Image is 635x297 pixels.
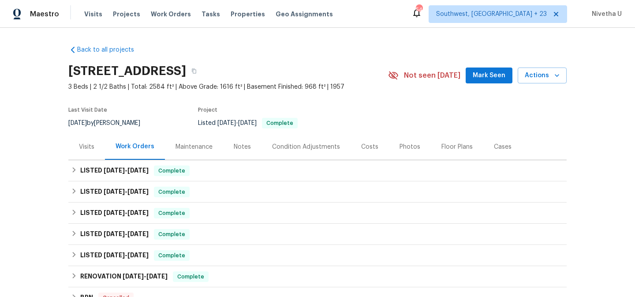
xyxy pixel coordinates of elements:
[155,166,189,175] span: Complete
[104,231,149,237] span: -
[84,10,102,19] span: Visits
[68,45,153,54] a: Back to all projects
[80,208,149,218] h6: LISTED
[202,11,220,17] span: Tasks
[436,10,547,19] span: Southwest, [GEOGRAPHIC_DATA] + 23
[68,224,567,245] div: LISTED [DATE]-[DATE]Complete
[146,273,168,279] span: [DATE]
[466,68,512,84] button: Mark Seen
[231,10,265,19] span: Properties
[361,143,378,151] div: Costs
[186,63,202,79] button: Copy Address
[80,229,149,240] h6: LISTED
[104,210,125,216] span: [DATE]
[473,70,505,81] span: Mark Seen
[68,67,186,75] h2: [STREET_ADDRESS]
[113,10,140,19] span: Projects
[155,251,189,260] span: Complete
[155,230,189,239] span: Complete
[104,167,149,173] span: -
[104,188,125,195] span: [DATE]
[238,120,257,126] span: [DATE]
[174,272,208,281] span: Complete
[404,71,460,80] span: Not seen [DATE]
[30,10,59,19] span: Maestro
[68,181,567,203] div: LISTED [DATE]-[DATE]Complete
[441,143,473,151] div: Floor Plans
[123,273,168,279] span: -
[518,68,567,84] button: Actions
[79,143,94,151] div: Visits
[80,187,149,197] h6: LISTED
[68,266,567,287] div: RENOVATION [DATE]-[DATE]Complete
[416,5,422,14] div: 542
[234,143,251,151] div: Notes
[127,252,149,258] span: [DATE]
[68,83,388,91] span: 3 Beds | 2 1/2 Baths | Total: 2584 ft² | Above Grade: 1616 ft² | Basement Finished: 968 ft² | 1957
[104,231,125,237] span: [DATE]
[198,120,298,126] span: Listed
[127,231,149,237] span: [DATE]
[104,210,149,216] span: -
[68,203,567,224] div: LISTED [DATE]-[DATE]Complete
[104,188,149,195] span: -
[80,165,149,176] h6: LISTED
[123,273,144,279] span: [DATE]
[155,188,189,196] span: Complete
[127,188,149,195] span: [DATE]
[272,143,340,151] div: Condition Adjustments
[104,252,125,258] span: [DATE]
[176,143,213,151] div: Maintenance
[104,252,149,258] span: -
[127,167,149,173] span: [DATE]
[80,250,149,261] h6: LISTED
[68,245,567,266] div: LISTED [DATE]-[DATE]Complete
[217,120,257,126] span: -
[217,120,236,126] span: [DATE]
[68,118,151,128] div: by [PERSON_NAME]
[494,143,512,151] div: Cases
[80,271,168,282] h6: RENOVATION
[198,107,217,113] span: Project
[263,120,297,126] span: Complete
[116,142,154,151] div: Work Orders
[525,70,560,81] span: Actions
[104,167,125,173] span: [DATE]
[127,210,149,216] span: [DATE]
[276,10,333,19] span: Geo Assignments
[68,107,107,113] span: Last Visit Date
[68,160,567,181] div: LISTED [DATE]-[DATE]Complete
[588,10,622,19] span: Nivetha U
[68,120,87,126] span: [DATE]
[400,143,420,151] div: Photos
[151,10,191,19] span: Work Orders
[155,209,189,218] span: Complete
